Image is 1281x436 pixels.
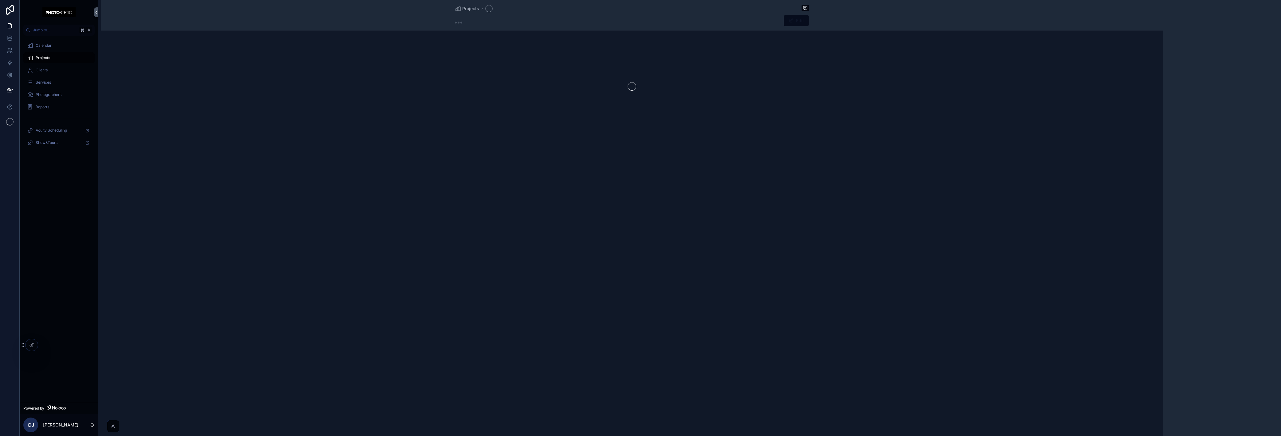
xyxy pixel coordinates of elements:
a: Services [23,77,95,88]
span: Services [36,80,51,85]
a: Photographers [23,89,95,100]
p: [PERSON_NAME] [43,422,78,428]
span: CJ [28,421,34,429]
a: Acuity Scheduling [23,125,95,136]
a: Projects [455,6,479,12]
span: K [87,28,92,33]
span: Jump to... [33,28,77,33]
span: Projects [36,55,50,60]
img: App logo [42,7,76,17]
a: Projects [23,52,95,63]
a: Show&Tours [23,137,95,148]
span: Projects [462,6,479,12]
a: Reports [23,101,95,113]
a: Calendar [23,40,95,51]
span: Calendar [36,43,52,48]
div: scrollable content [20,36,98,156]
span: Reports [36,105,49,109]
span: Powered by [23,406,44,411]
a: Powered by [20,402,98,414]
button: Edit [784,15,809,26]
span: Acuity Scheduling [36,128,67,133]
span: Photographers [36,92,61,97]
span: Show&Tours [36,140,57,145]
button: Jump to...K [23,25,95,36]
a: Clients [23,65,95,76]
span: Clients [36,68,48,73]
